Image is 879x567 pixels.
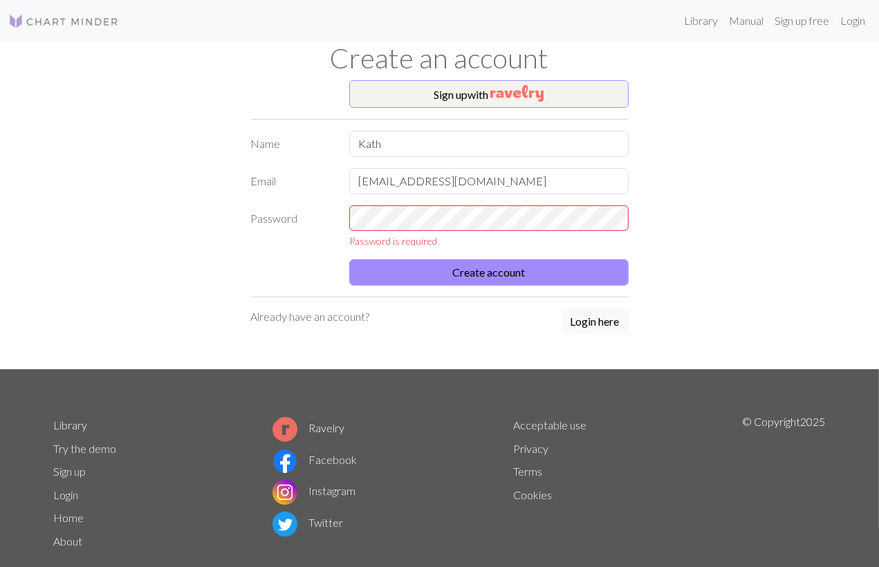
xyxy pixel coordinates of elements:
[513,442,548,455] a: Privacy
[562,308,629,336] a: Login here
[243,168,342,194] label: Email
[54,488,79,501] a: Login
[272,484,355,497] a: Instagram
[742,413,825,553] p: © Copyright 2025
[272,480,297,505] img: Instagram logo
[251,308,370,325] p: Already have an account?
[272,417,297,442] img: Ravelry logo
[678,7,723,35] a: Library
[272,449,297,474] img: Facebook logo
[513,418,586,431] a: Acceptable use
[835,7,871,35] a: Login
[272,512,297,537] img: Twitter logo
[272,453,357,466] a: Facebook
[723,7,769,35] a: Manual
[490,85,544,102] img: Ravelry
[46,41,834,75] h1: Create an account
[54,535,83,548] a: About
[272,421,344,434] a: Ravelry
[349,234,629,248] div: Password is required
[8,13,119,30] img: Logo
[54,418,88,431] a: Library
[54,442,117,455] a: Try the demo
[562,308,629,335] button: Login here
[513,465,542,478] a: Terms
[513,488,552,501] a: Cookies
[349,259,629,286] button: Create account
[349,80,629,108] button: Sign upwith
[769,7,835,35] a: Sign up free
[54,511,84,524] a: Home
[272,516,343,529] a: Twitter
[54,465,86,478] a: Sign up
[243,131,342,157] label: Name
[243,205,342,249] label: Password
